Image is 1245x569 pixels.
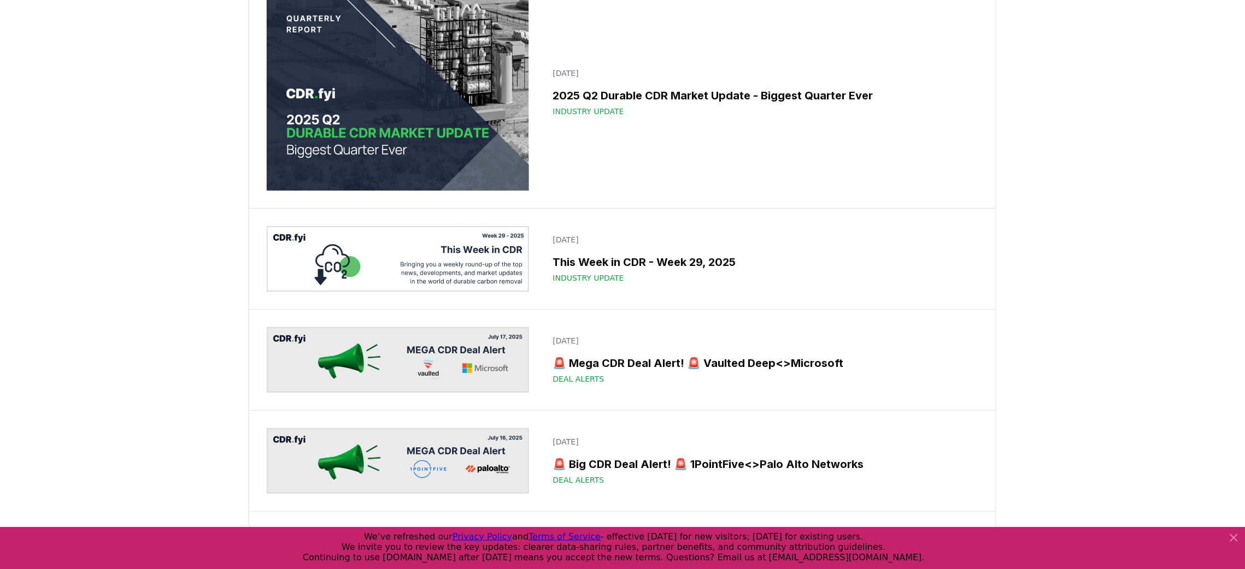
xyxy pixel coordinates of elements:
p: [DATE] [553,234,972,245]
a: [DATE]2025 Q2 Durable CDR Market Update - Biggest Quarter EverIndustry Update [547,61,978,123]
img: 🚨 Big CDR Deal Alert! 🚨 1PointFive<>Palo Alto Networks blog post image [267,428,529,494]
span: Deal Alerts [553,475,604,485]
img: This Week in CDR - Week 29, 2025 blog post image [267,226,529,292]
h3: 2025 Q2 Durable CDR Market Update - Biggest Quarter Ever [553,87,972,104]
p: [DATE] [553,436,972,447]
h3: 🚨 Big CDR Deal Alert! 🚨 1PointFive<>Palo Alto Networks [553,456,972,472]
p: [DATE] [553,335,972,346]
span: Industry Update [553,272,624,283]
a: [DATE]This Week in CDR - Week 29, 2025Industry Update [547,228,978,290]
span: Industry Update [553,106,624,117]
p: [DATE] [553,68,972,79]
span: Deal Alerts [553,374,604,384]
img: 🚨 Mega CDR Deal Alert! 🚨 Vaulted Deep<>Microsoft blog post image [267,327,529,393]
a: [DATE]🚨 Mega CDR Deal Alert! 🚨 Vaulted Deep<>MicrosoftDeal Alerts [547,329,978,391]
h3: 🚨 Mega CDR Deal Alert! 🚨 Vaulted Deep<>Microsoft [553,355,972,371]
h3: This Week in CDR - Week 29, 2025 [553,254,972,270]
a: [DATE]🚨 Big CDR Deal Alert! 🚨 1PointFive<>Palo Alto NetworksDeal Alerts [547,430,978,492]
